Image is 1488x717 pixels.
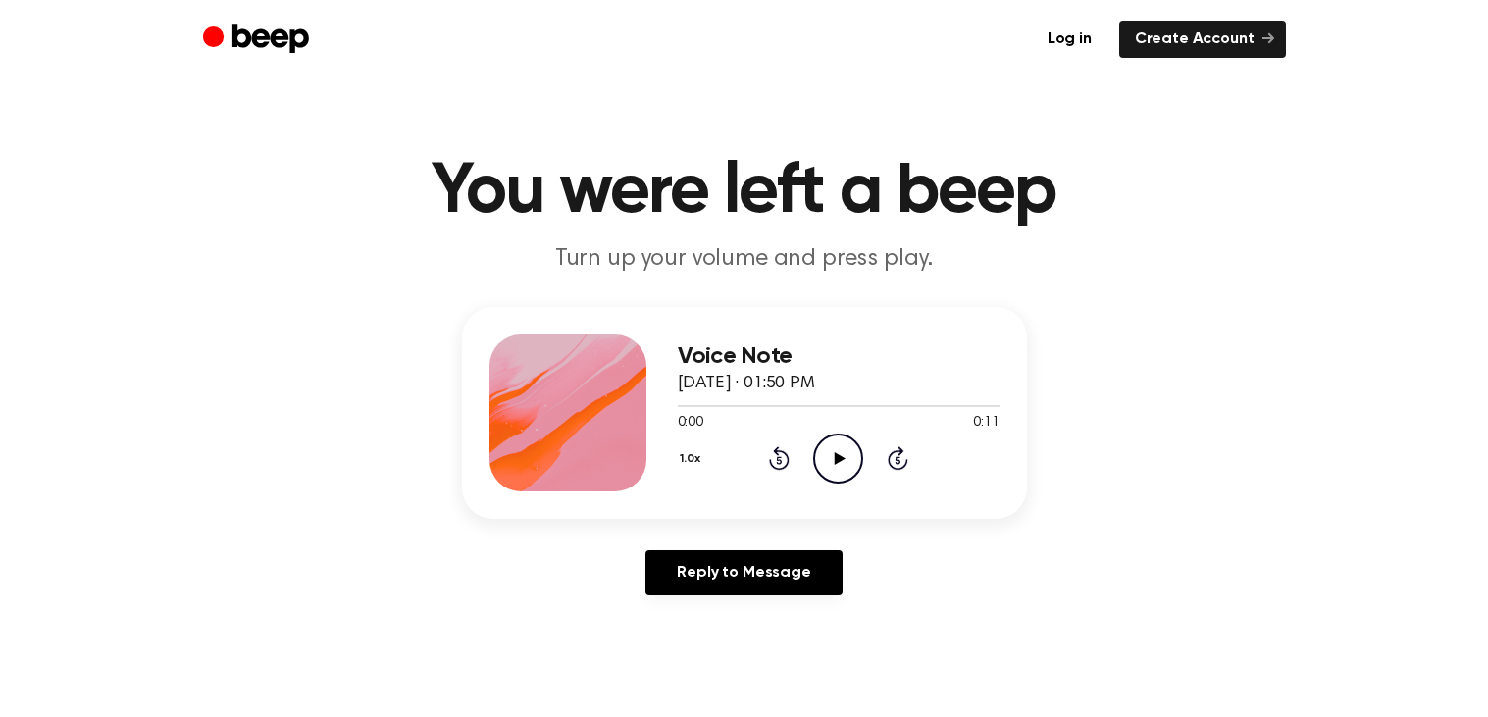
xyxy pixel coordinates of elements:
[368,243,1121,276] p: Turn up your volume and press play.
[1119,21,1286,58] a: Create Account
[678,375,815,392] span: [DATE] · 01:50 PM
[678,343,1000,370] h3: Voice Note
[678,442,708,476] button: 1.0x
[242,157,1247,228] h1: You were left a beep
[973,413,999,434] span: 0:11
[203,21,314,59] a: Beep
[645,550,842,595] a: Reply to Message
[678,413,703,434] span: 0:00
[1032,21,1107,58] a: Log in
